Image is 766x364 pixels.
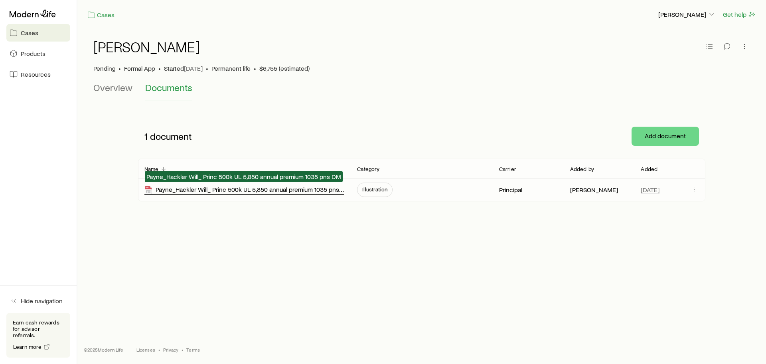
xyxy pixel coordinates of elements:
[158,346,160,353] span: •
[150,131,192,142] span: document
[21,29,38,37] span: Cases
[93,64,115,72] p: Pending
[6,45,70,62] a: Products
[158,64,161,72] span: •
[362,186,387,193] span: Illustration
[21,70,51,78] span: Resources
[259,64,310,72] span: $6,755 (estimated)
[136,346,155,353] a: Licenses
[13,344,42,350] span: Learn more
[632,127,699,146] button: Add document
[144,131,148,142] span: 1
[6,292,70,310] button: Hide navigation
[254,64,256,72] span: •
[21,50,45,58] span: Products
[93,82,750,101] div: Case details tabs
[658,10,716,20] button: [PERSON_NAME]
[206,64,208,72] span: •
[499,186,522,194] p: Principal
[93,39,200,55] h1: [PERSON_NAME]
[570,166,594,172] p: Added by
[124,64,155,72] span: Formal App
[658,10,716,18] p: [PERSON_NAME]
[499,166,516,172] p: Carrier
[182,346,183,353] span: •
[21,297,63,305] span: Hide navigation
[6,24,70,42] a: Cases
[144,185,344,195] div: Payne_Hackler Will_ Princ 500k UL 5,850 annual premium 1035 pns DM
[641,166,657,172] p: Added
[93,82,132,93] span: Overview
[163,346,178,353] a: Privacy
[87,10,115,20] a: Cases
[570,186,618,194] p: [PERSON_NAME]
[164,64,203,72] p: Started
[13,319,64,338] p: Earn cash rewards for advisor referrals.
[118,64,121,72] span: •
[6,66,70,83] a: Resources
[84,346,124,353] p: © 2025 Modern Life
[145,82,192,93] span: Documents
[144,166,159,172] p: Name
[186,346,200,353] a: Terms
[211,64,251,72] span: Permanent life
[641,186,659,194] span: [DATE]
[6,313,70,358] div: Earn cash rewards for advisor referrals.Learn more
[184,64,203,72] span: [DATE]
[723,10,756,19] button: Get help
[357,166,379,172] p: Category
